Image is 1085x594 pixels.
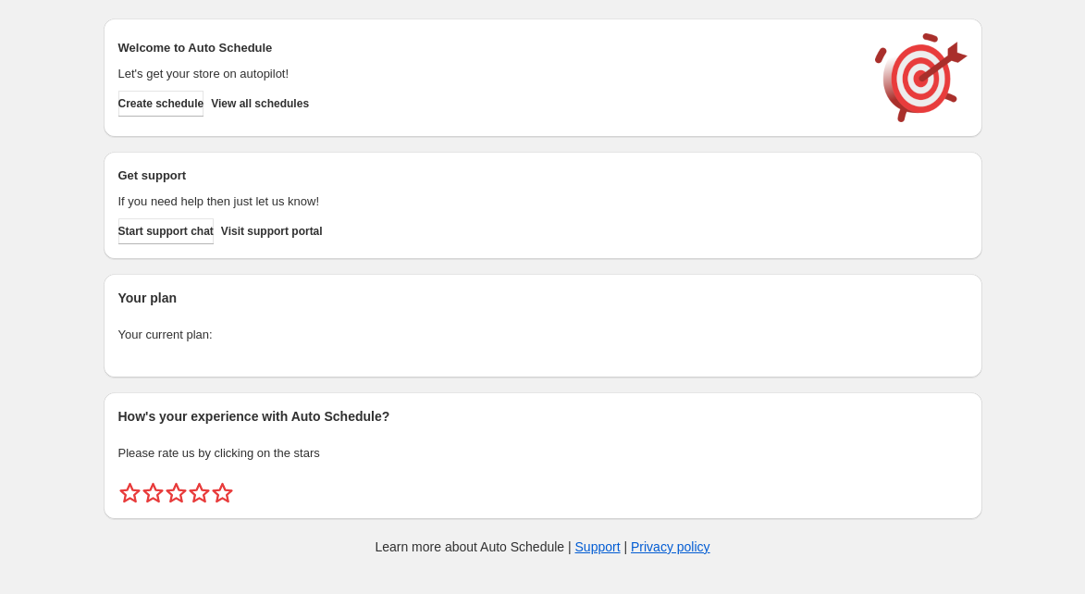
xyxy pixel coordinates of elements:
[575,539,621,554] a: Support
[118,407,968,426] h2: How's your experience with Auto Schedule?
[118,96,204,111] span: Create schedule
[221,218,323,244] a: Visit support portal
[631,539,710,554] a: Privacy policy
[118,192,857,211] p: If you need help then just let us know!
[118,289,968,307] h2: Your plan
[118,444,968,463] p: Please rate us by clicking on the stars
[118,224,214,239] span: Start support chat
[118,326,968,344] p: Your current plan:
[211,91,309,117] button: View all schedules
[211,96,309,111] span: View all schedules
[221,224,323,239] span: Visit support portal
[118,91,204,117] button: Create schedule
[375,538,709,556] p: Learn more about Auto Schedule | |
[118,65,857,83] p: Let's get your store on autopilot!
[118,218,214,244] a: Start support chat
[118,167,857,185] h2: Get support
[118,39,857,57] h2: Welcome to Auto Schedule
